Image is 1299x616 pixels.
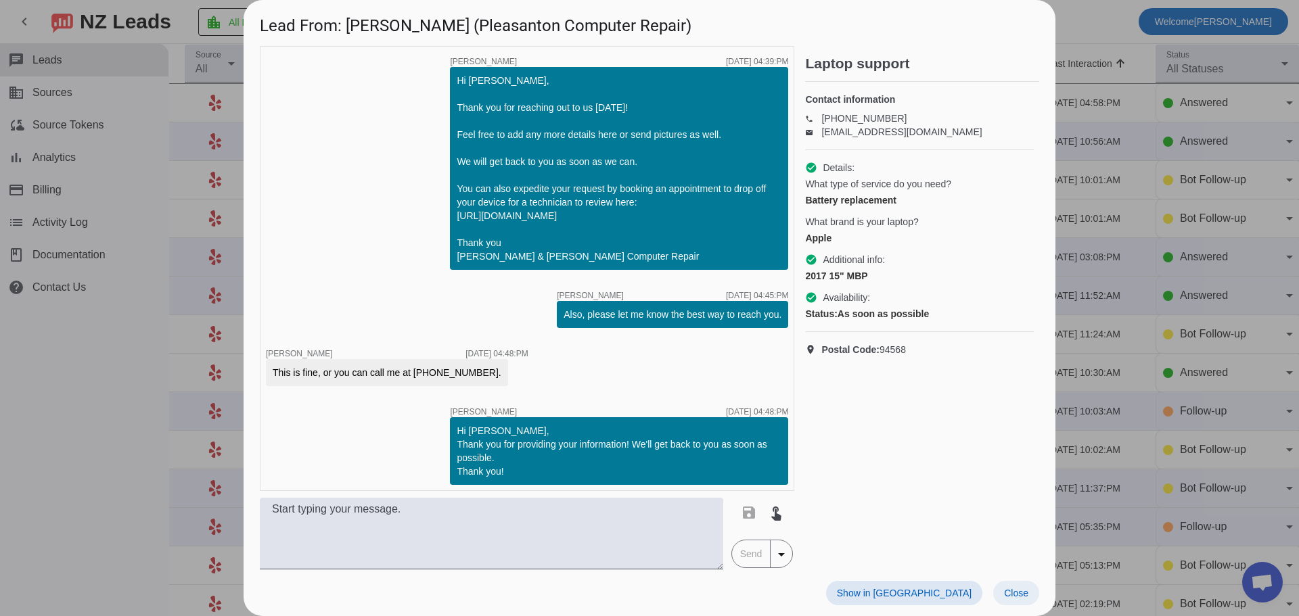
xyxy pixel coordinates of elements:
mat-icon: arrow_drop_down [773,546,790,563]
mat-icon: check_circle [805,254,817,266]
div: Apple [805,231,1034,245]
span: [PERSON_NAME] [266,349,333,358]
span: Availability: [823,291,870,304]
button: Close [993,581,1039,605]
span: What type of service do you need? [805,177,951,191]
span: Close [1004,588,1028,598]
strong: Postal Code: [821,344,880,355]
strong: Status: [805,308,837,319]
button: Show in [GEOGRAPHIC_DATA] [826,581,982,605]
span: 94568 [821,343,906,356]
span: What brand is your laptop? [805,215,918,229]
mat-icon: check_circle [805,162,817,174]
div: Also, please let me know the best way to reach you.​ [564,308,781,321]
div: [DATE] 04:48:PM [465,350,528,358]
mat-icon: location_on [805,344,821,355]
a: [PHONE_NUMBER] [821,113,907,124]
div: [DATE] 04:39:PM [726,57,788,66]
h4: Contact information [805,93,1034,106]
div: 2017 15" MBP [805,269,1034,283]
div: This is fine, or you can call me at [PHONE_NUMBER]. [273,366,501,379]
div: As soon as possible [805,307,1034,321]
span: [PERSON_NAME] [450,408,517,416]
span: [PERSON_NAME] [557,291,624,300]
div: Battery replacement [805,193,1034,207]
div: [DATE] 04:45:PM [726,291,788,300]
div: [DATE] 04:48:PM [726,408,788,416]
mat-icon: phone [805,115,821,122]
span: [PERSON_NAME] [450,57,517,66]
span: Additional info: [823,253,885,266]
mat-icon: touch_app [768,504,784,521]
a: [EMAIL_ADDRESS][DOMAIN_NAME] [821,126,982,137]
h2: Laptop support [805,57,1039,70]
div: Hi [PERSON_NAME], Thank you for providing your information! We'll get back to you as soon as poss... [457,424,781,478]
mat-icon: email [805,128,821,135]
span: Show in [GEOGRAPHIC_DATA] [837,588,972,598]
div: Hi [PERSON_NAME], Thank you for reaching out to us [DATE]! Feel free to add any more details here... [457,74,781,263]
mat-icon: check_circle [805,291,817,304]
span: Details: [823,161,854,174]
